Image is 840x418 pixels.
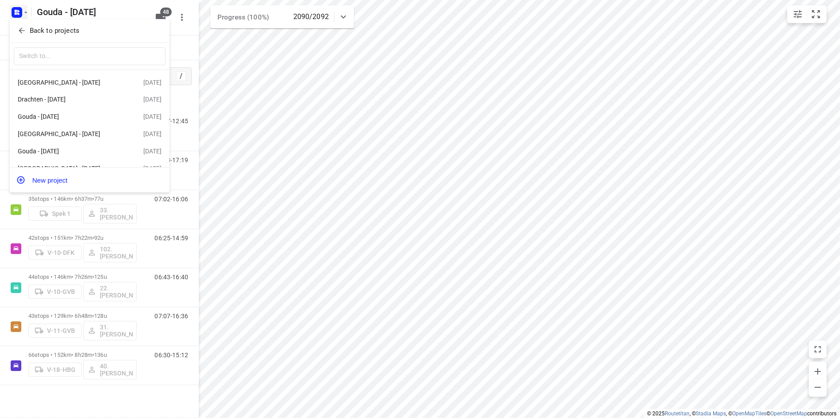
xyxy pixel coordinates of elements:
[14,23,166,38] button: Back to projects
[143,165,162,172] div: [DATE]
[143,113,162,120] div: [DATE]
[10,143,170,160] div: Gouda - [DATE][DATE]
[10,171,170,189] button: New project
[143,130,162,137] div: [DATE]
[10,91,170,108] div: Drachten - [DATE][DATE]
[18,113,120,120] div: Gouda - [DATE]
[18,165,120,172] div: [GEOGRAPHIC_DATA] - [DATE]
[30,26,79,36] p: Back to projects
[18,130,120,137] div: [GEOGRAPHIC_DATA] - [DATE]
[143,96,162,103] div: [DATE]
[10,160,170,177] div: [GEOGRAPHIC_DATA] - [DATE][DATE]
[10,74,170,91] div: [GEOGRAPHIC_DATA] - [DATE][DATE]
[18,79,120,86] div: [GEOGRAPHIC_DATA] - [DATE]
[14,47,166,66] input: Switch to...
[10,108,170,125] div: Gouda - [DATE][DATE]
[18,148,120,155] div: Gouda - [DATE]
[10,125,170,143] div: [GEOGRAPHIC_DATA] - [DATE][DATE]
[143,148,162,155] div: [DATE]
[18,96,120,103] div: Drachten - [DATE]
[143,79,162,86] div: [DATE]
